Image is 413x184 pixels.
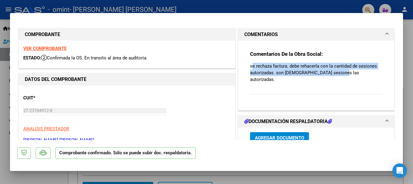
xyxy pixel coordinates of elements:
[23,55,41,61] span: ESTADO:
[255,135,304,141] span: Agregar Documento
[55,147,196,159] p: Comprobante confirmado. Sólo se puede subir doc. respaldatoria.
[23,126,69,132] span: ANALISIS PRESTADOR
[244,31,278,38] h1: COMENTARIOS
[250,63,382,83] p: se rechaza factura. debe rehacerla con la cantidad de sesiones autorizadas. son [DEMOGRAPHIC_DATA...
[238,28,394,41] mat-expansion-panel-header: COMENTARIOS
[23,137,231,144] p: [PERSON_NAME] [PERSON_NAME]
[25,32,60,37] strong: COMPROBANTE
[250,132,309,143] button: Agregar Documento
[250,51,323,57] strong: Comentarios De la Obra Social:
[23,46,67,51] a: VER COMPROBANTE
[238,115,394,128] mat-expansion-panel-header: DOCUMENTACIÓN RESPALDATORIA
[392,163,407,178] div: Open Intercom Messenger
[238,41,394,110] div: COMENTARIOS
[23,95,86,102] p: CUIT
[41,55,148,61] span: Confirmada la OS. En transito al área de auditoría.
[244,118,332,125] h1: DOCUMENTACIÓN RESPALDATORIA
[25,76,86,82] strong: DATOS DEL COMPROBANTE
